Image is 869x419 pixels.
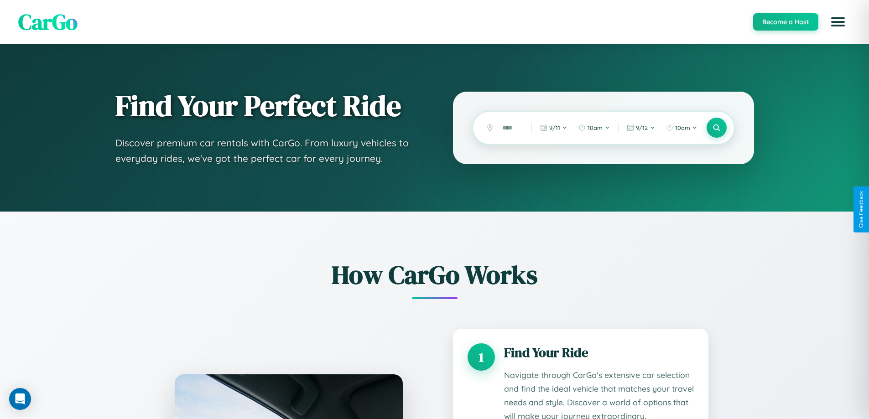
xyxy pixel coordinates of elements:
h3: Find Your Ride [504,343,694,362]
button: Open menu [825,9,851,35]
button: 9/11 [536,120,572,135]
span: CarGo [18,7,78,37]
span: 9 / 12 [636,124,648,131]
div: 1 [468,343,495,371]
div: Open Intercom Messenger [9,388,31,410]
button: 9/12 [622,120,660,135]
p: Discover premium car rentals with CarGo. From luxury vehicles to everyday rides, we've got the pe... [115,135,416,166]
div: Give Feedback [858,191,864,228]
button: 10am [574,120,614,135]
span: 10am [588,124,603,131]
h1: Find Your Perfect Ride [115,90,416,122]
h2: How CarGo Works [161,257,708,292]
button: 10am [661,120,702,135]
span: 10am [675,124,690,131]
span: 9 / 11 [549,124,560,131]
button: Become a Host [753,13,818,31]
